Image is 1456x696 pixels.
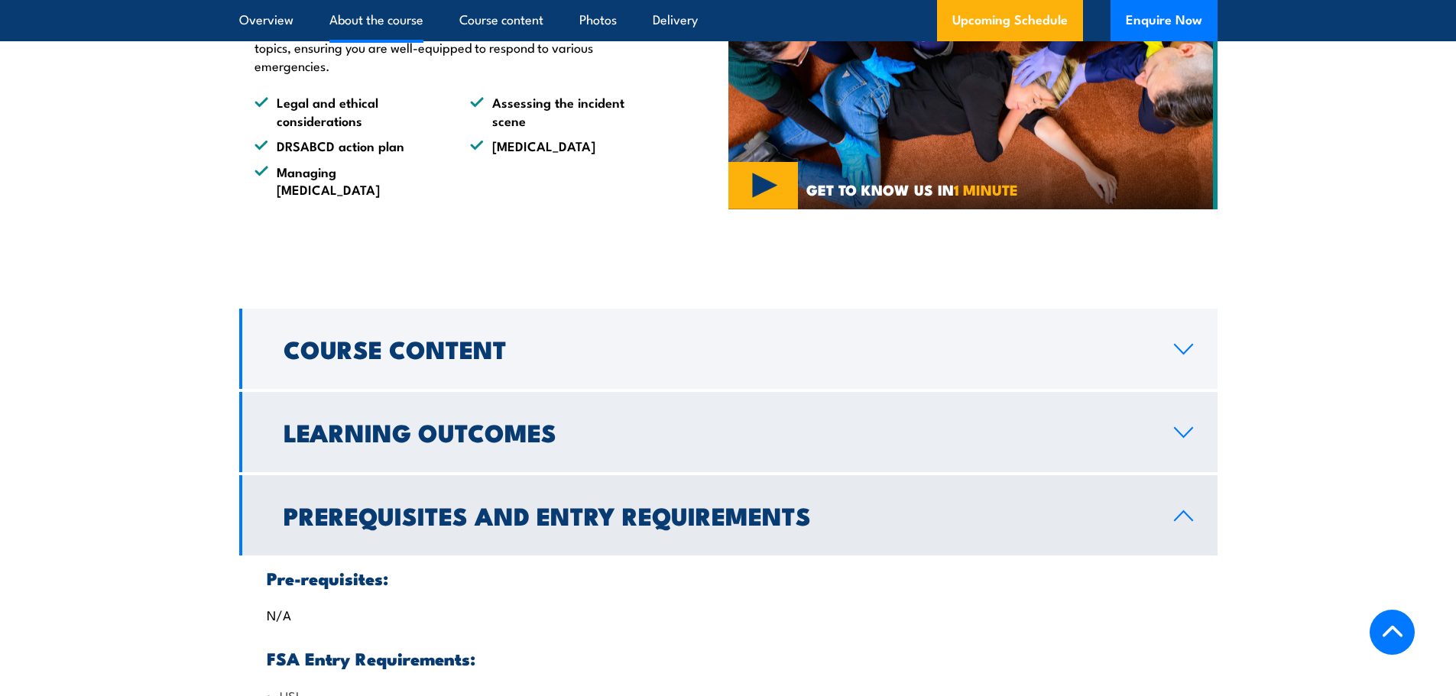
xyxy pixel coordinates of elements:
[470,137,658,154] li: [MEDICAL_DATA]
[255,137,443,154] li: DRSABCD action plan
[284,338,1150,359] h2: Course Content
[267,649,1190,667] h3: FSA Entry Requirements:
[239,309,1218,389] a: Course Content
[267,569,1190,587] h3: Pre-requisites:
[267,607,1190,622] p: N/A
[284,504,1150,526] h2: Prerequisites and Entry Requirements
[470,93,658,129] li: Assessing the incident scene
[806,183,1018,196] span: GET TO KNOW US IN
[284,421,1150,442] h2: Learning Outcomes
[954,178,1018,200] strong: 1 MINUTE
[255,93,443,129] li: Legal and ethical considerations
[255,163,443,199] li: Managing [MEDICAL_DATA]
[239,475,1218,555] a: Prerequisites and Entry Requirements
[239,392,1218,472] a: Learning Outcomes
